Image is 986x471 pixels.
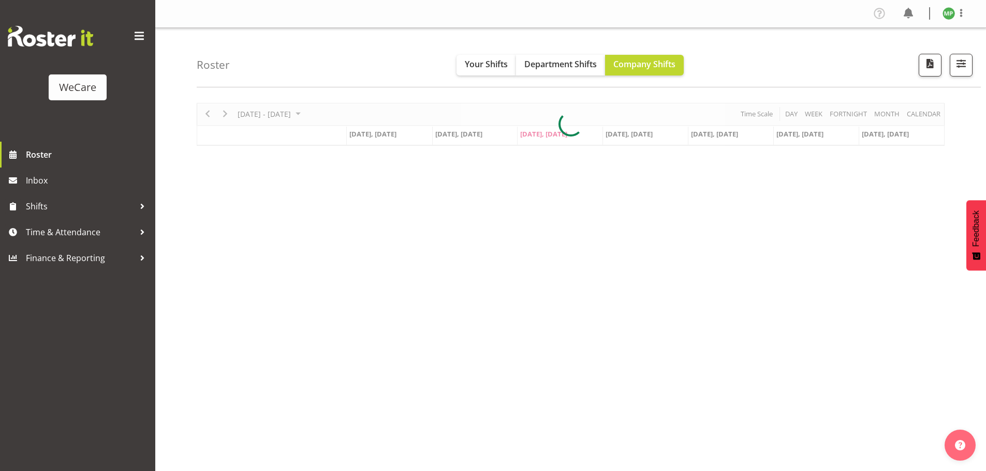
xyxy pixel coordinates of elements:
[26,224,135,240] span: Time & Attendance
[465,58,508,70] span: Your Shifts
[972,210,981,247] span: Feedback
[955,440,965,450] img: help-xxl-2.png
[613,58,675,70] span: Company Shifts
[605,55,684,75] button: Company Shifts
[919,54,941,77] button: Download a PDF of the roster according to the set date range.
[966,200,986,270] button: Feedback - Show survey
[59,80,96,95] div: WeCare
[26,199,135,214] span: Shifts
[524,58,597,70] span: Department Shifts
[516,55,605,75] button: Department Shifts
[26,147,150,162] span: Roster
[26,173,150,188] span: Inbox
[26,250,135,266] span: Finance & Reporting
[197,59,230,71] h4: Roster
[457,55,516,75] button: Your Shifts
[8,26,93,47] img: Rosterit website logo
[943,7,955,20] img: millie-pumphrey11278.jpg
[950,54,973,77] button: Filter Shifts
